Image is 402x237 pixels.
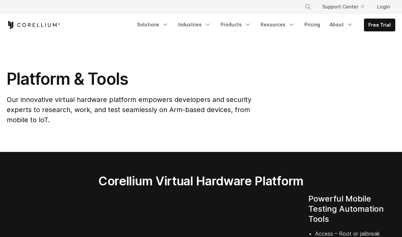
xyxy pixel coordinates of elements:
div: Navigation Menu [133,19,395,31]
a: Solutions [133,19,173,31]
div: Navigation Menu [297,1,395,13]
a: Industries [174,19,215,31]
a: Resources [257,19,299,31]
button: Search [302,1,314,13]
h1: Platform & Tools [7,69,261,89]
h2: Corellium Virtual Hardware Platform [74,174,328,188]
a: Products [216,19,255,31]
span: Our innovative virtual hardware platform empowers developers and security experts to research, wo... [7,96,252,124]
a: About [326,19,357,31]
a: Free Trial [364,19,395,31]
a: Pricing [300,19,324,31]
a: Login [372,1,395,13]
a: Support Center [317,1,369,13]
a: Corellium Home [7,21,60,29]
h4: Powerful Mobile Testing Automation Tools [308,194,396,224]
